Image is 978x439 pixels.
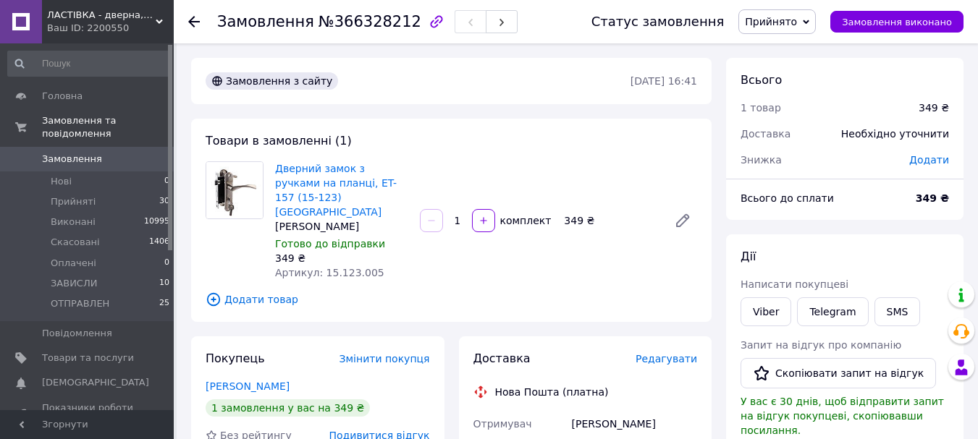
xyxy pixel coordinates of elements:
[275,238,385,250] span: Готово до відправки
[42,153,102,166] span: Замовлення
[206,291,697,307] span: Додати товар
[159,277,169,290] span: 10
[830,11,964,33] button: Замовлення виконано
[42,351,134,365] span: Товари та послуги
[217,13,314,30] span: Замовлення
[275,267,384,278] span: Артикул: 15.123.005
[47,9,156,22] span: ЛАСТІВКА - дверна, меблева, тарна фурнітура
[340,353,430,365] span: Змінити покупця
[159,195,169,208] span: 30
[741,278,848,290] span: Написати покупцеві
[206,399,370,417] div: 1 замовлення у вас на 349 ₴
[164,257,169,270] span: 0
[636,353,697,365] span: Редагувати
[741,250,756,263] span: Дії
[149,236,169,249] span: 1406
[909,154,949,166] span: Додати
[741,102,781,114] span: 1 товар
[668,206,697,235] a: Редагувати
[631,75,697,87] time: [DATE] 16:41
[473,351,531,365] span: Доставка
[51,195,96,208] span: Прийняті
[51,277,97,290] span: ЗАВИСЛИ
[206,380,290,392] a: [PERSON_NAME]
[591,14,725,29] div: Статус замовлення
[144,216,169,229] span: 10995
[741,154,782,166] span: Знижка
[51,175,72,188] span: Нові
[51,297,109,310] span: ОТПРАВЛЕН
[741,128,791,140] span: Доставка
[164,175,169,188] span: 0
[42,114,174,140] span: Замовлення та повідомлення
[741,358,936,388] button: Скопіювати запит на відгук
[832,118,958,150] div: Необхідно уточнити
[797,297,868,326] a: Telegram
[206,162,263,218] img: Дверний замок з ручками на планці, ET-157 (15-123) Сатин
[919,101,949,115] div: 349 ₴
[741,396,944,436] span: У вас є 30 днів, щоб відправити запит на відгук покупцеві, скопіювавши посилання.
[741,73,782,87] span: Всього
[206,134,352,148] span: Товари в замовленні (1)
[275,163,397,218] a: Дверний замок з ручками на планці, ET-157 (15-123) [GEOGRAPHIC_DATA]
[473,418,532,430] span: Отримувач
[842,17,952,27] span: Замовлення виконано
[745,16,797,27] span: Прийнято
[7,51,171,77] input: Пошук
[741,297,791,326] a: Viber
[51,257,96,270] span: Оплачені
[741,192,834,204] span: Всього до сплати
[916,192,949,204] b: 349 ₴
[159,297,169,310] span: 25
[275,251,408,265] div: 349 ₴
[275,219,408,234] div: [PERSON_NAME]
[42,401,134,427] span: Показники роботи компанії
[42,376,149,389] span: [DEMOGRAPHIC_DATA]
[558,210,662,231] div: 349 ₴
[188,14,200,29] div: Повернутися назад
[51,236,100,249] span: Скасовані
[569,411,700,437] div: [PERSON_NAME]
[206,72,338,90] div: Замовлення з сайту
[51,216,96,229] span: Виконані
[497,213,553,228] div: комплект
[492,385,612,399] div: Нова Пошта (платна)
[206,351,265,365] span: Покупець
[874,297,921,326] button: SMS
[47,22,174,35] div: Ваш ID: 2200550
[42,327,112,340] span: Повідомлення
[42,90,83,103] span: Головна
[741,339,901,351] span: Запит на відгук про компанію
[319,13,421,30] span: №366328212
